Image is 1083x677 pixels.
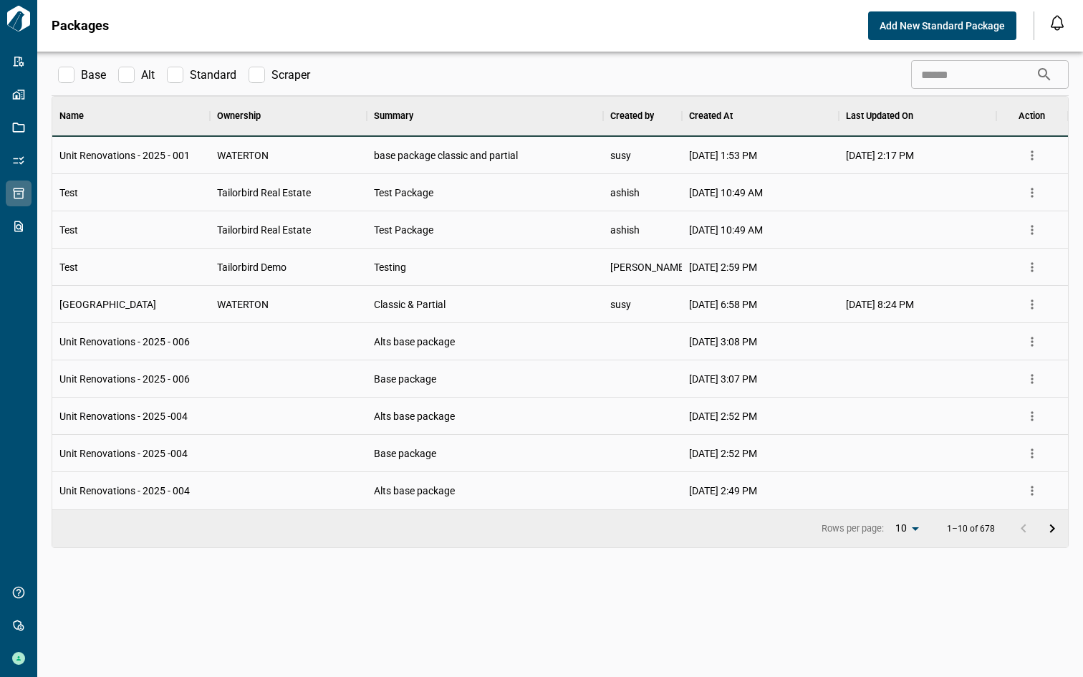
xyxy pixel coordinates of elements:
button: Open notification feed [1046,11,1069,34]
div: Last Updated On [846,96,913,136]
span: [DATE] 2:52 PM [689,409,757,423]
span: Tailorbird Demo [217,260,287,274]
span: Packages [52,19,109,33]
span: Tailorbird Real Estate [217,223,311,237]
span: WATERTON [217,297,269,312]
div: Created by [603,96,682,136]
span: ashish [610,223,640,237]
span: Unit Renovations - 2025 - 006 [59,372,190,386]
div: Name [52,96,210,136]
span: [DATE] 10:49 AM [689,186,763,200]
span: base package classic and partial [374,148,518,163]
button: more [1021,368,1043,390]
span: susy [610,297,631,312]
div: Created At [689,96,733,136]
span: Unit Renovations - 2025 -004 [59,409,188,423]
span: [GEOGRAPHIC_DATA] [59,297,156,312]
span: [DATE] 2:52 PM [689,446,757,461]
div: Last Updated On [839,96,996,136]
button: more [1021,182,1043,203]
button: more [1021,480,1043,501]
button: more [1021,405,1043,427]
span: Standard [190,67,236,84]
span: Test [59,260,78,274]
span: Alts base package [374,484,455,498]
button: more [1021,219,1043,241]
div: Created by [610,96,654,136]
span: [DATE] 2:49 PM [689,484,757,498]
span: Classic & Partial [374,297,446,312]
span: Test [59,223,78,237]
span: Unit Renovations - 2025 - 001 [59,148,190,163]
span: [DATE] 3:07 PM [689,372,757,386]
span: [DATE] 10:49 AM [689,223,763,237]
button: more [1021,256,1043,278]
span: [DATE] 2:17 PM [846,148,914,163]
span: [DATE] 6:58 PM [689,297,757,312]
div: Name [59,96,84,136]
span: Unit Renovations - 2025 - 006 [59,335,190,349]
span: Scraper [271,67,310,84]
div: Created At [682,96,839,136]
span: Add New Standard Package [880,19,1005,33]
span: Test [59,186,78,200]
div: Summary [367,96,603,136]
span: Base package [374,372,436,386]
span: Unit Renovations - 2025 - 004 [59,484,190,498]
span: Alt [141,67,155,84]
span: [DATE] 2:59 PM [689,260,757,274]
p: 1–10 of 678 [947,524,995,534]
span: Alts base package [374,335,455,349]
button: more [1021,443,1043,464]
button: more [1021,294,1043,315]
span: Testing [374,260,406,274]
div: Action [996,96,1068,136]
span: Tailorbird Real Estate [217,186,311,200]
span: Alts base package [374,409,455,423]
span: Unit Renovations - 2025 -004 [59,446,188,461]
div: Ownership [210,96,367,136]
span: Base [81,67,106,84]
button: more [1021,145,1043,166]
div: Ownership [217,96,261,136]
div: 10 [890,518,924,539]
span: [PERSON_NAME] [610,260,687,274]
span: susy [610,148,631,163]
span: Test Package [374,186,433,200]
div: Action [1019,96,1045,136]
span: Base package [374,446,436,461]
button: Add New Standard Package [868,11,1016,40]
span: [DATE] 3:08 PM [689,335,757,349]
span: ashish [610,186,640,200]
span: WATERTON [217,148,269,163]
span: [DATE] 8:24 PM [846,297,914,312]
div: Summary [374,96,413,136]
button: Go to next page [1038,514,1067,543]
span: Test Package [374,223,433,237]
span: [DATE] 1:53 PM [689,148,757,163]
p: Rows per page: [822,522,884,535]
button: more [1021,331,1043,352]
